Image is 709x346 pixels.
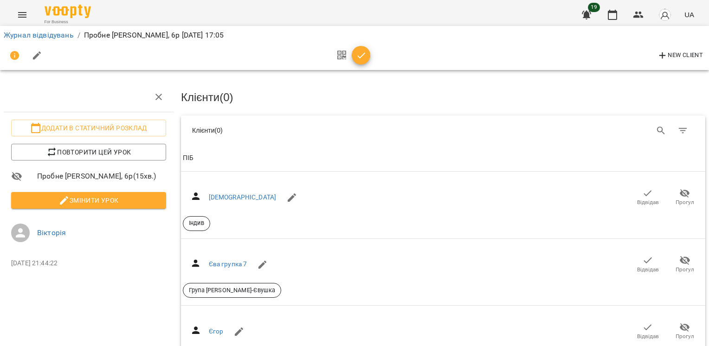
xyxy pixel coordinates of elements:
button: Повторити цей урок [11,144,166,160]
span: Прогул [676,333,694,340]
button: Фільтр [672,120,694,142]
img: avatar_s.png [658,8,671,21]
span: Пробне [PERSON_NAME], 6р ( 15 хв. ) [37,171,166,182]
button: UA [681,6,698,23]
a: Єгор [209,327,224,335]
button: Search [650,120,672,142]
button: Відвідав [629,319,666,345]
nav: breadcrumb [4,30,705,41]
p: [DATE] 21:44:22 [11,259,166,268]
button: New Client [655,48,705,63]
h3: Клієнти ( 0 ) [181,91,705,103]
button: Прогул [666,185,703,211]
li: / [77,30,80,41]
span: Група [PERSON_NAME]-Євушка [183,286,281,295]
img: Voopty Logo [45,5,91,18]
span: New Client [657,50,703,61]
span: Прогул [676,199,694,206]
div: Клієнти ( 0 ) [192,126,436,135]
button: Відвідав [629,251,666,277]
span: ПІБ [183,153,703,164]
span: Відвідав [637,333,659,340]
span: UA [684,10,694,19]
span: Прогул [676,266,694,274]
p: Пробне [PERSON_NAME], 6р [DATE] 17:05 [84,30,224,41]
button: Прогул [666,251,703,277]
a: Вікторія [37,228,66,237]
div: ПІБ [183,153,193,164]
button: Змінити урок [11,192,166,209]
span: 19 [588,3,600,12]
span: Індив [183,219,210,227]
span: Змінити урок [19,195,159,206]
a: Журнал відвідувань [4,31,74,39]
div: Table Toolbar [181,115,705,145]
span: Відвідав [637,266,659,274]
span: Відвідав [637,199,659,206]
span: For Business [45,19,91,25]
button: Відвідав [629,185,666,211]
button: Прогул [666,319,703,345]
a: Єва групка 7 [209,260,247,268]
span: Повторити цей урок [19,147,159,158]
a: [DEMOGRAPHIC_DATA] [209,193,277,201]
span: Додати в статичний розклад [19,122,159,134]
div: Sort [183,153,193,164]
button: Menu [11,4,33,26]
button: Додати в статичний розклад [11,120,166,136]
